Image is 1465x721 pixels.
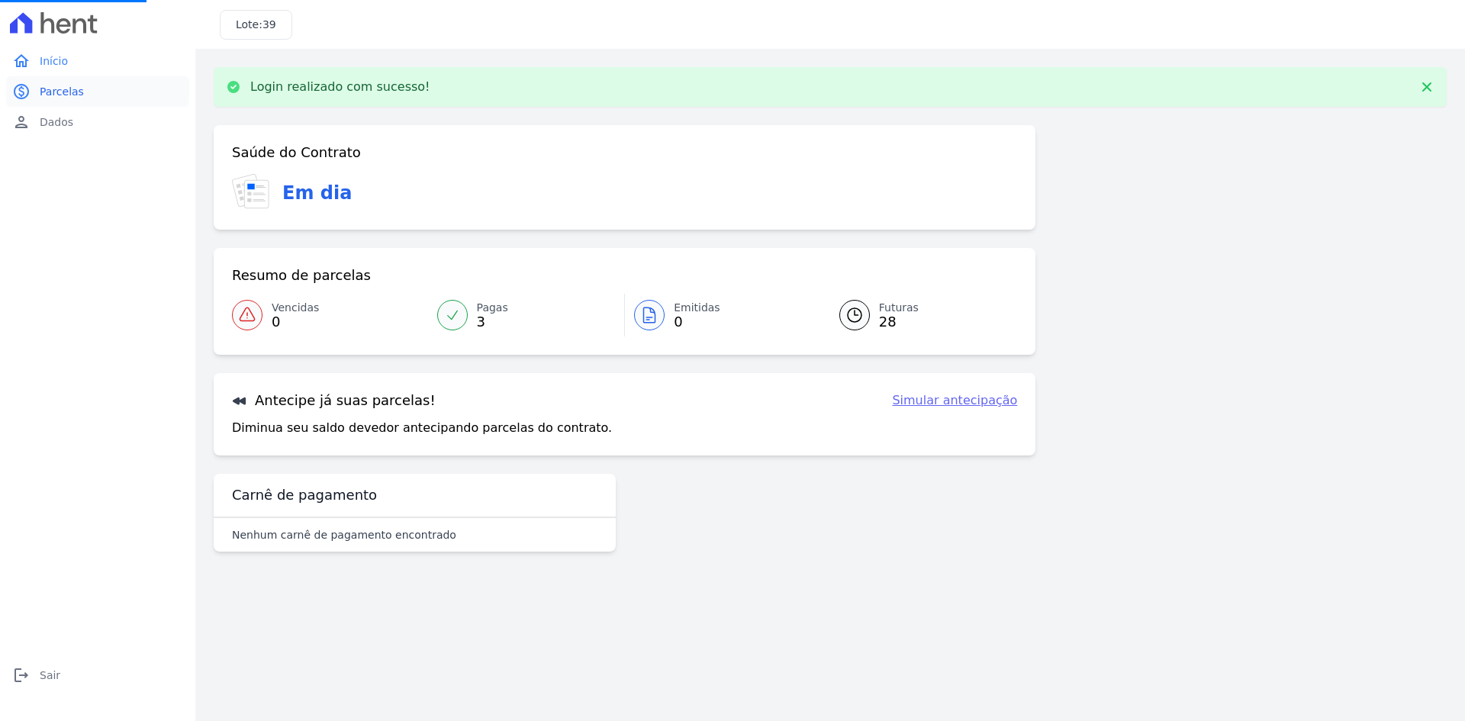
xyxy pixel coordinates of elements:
[477,316,508,328] span: 3
[477,300,508,316] span: Pagas
[12,666,31,684] i: logout
[12,82,31,101] i: paid
[232,294,428,336] a: Vencidas 0
[40,114,73,130] span: Dados
[272,316,319,328] span: 0
[674,300,720,316] span: Emitidas
[821,294,1018,336] a: Futuras 28
[272,300,319,316] span: Vencidas
[232,527,456,542] p: Nenhum carnê de pagamento encontrado
[40,84,84,99] span: Parcelas
[232,486,377,504] h3: Carnê de pagamento
[250,79,430,95] p: Login realizado com sucesso!
[625,294,821,336] a: Emitidas 0
[232,391,436,410] h3: Antecipe já suas parcelas!
[40,668,60,683] span: Sair
[6,46,189,76] a: homeInício
[232,143,361,162] h3: Saúde do Contrato
[892,391,1017,410] a: Simular antecipação
[6,660,189,690] a: logoutSair
[232,419,612,437] p: Diminua seu saldo devedor antecipando parcelas do contrato.
[12,52,31,70] i: home
[236,17,276,33] h3: Lote:
[428,294,625,336] a: Pagas 3
[879,316,919,328] span: 28
[232,266,371,285] h3: Resumo de parcelas
[6,107,189,137] a: personDados
[6,76,189,107] a: paidParcelas
[40,53,68,69] span: Início
[262,18,276,31] span: 39
[282,179,352,207] h3: Em dia
[879,300,919,316] span: Futuras
[674,316,720,328] span: 0
[12,113,31,131] i: person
